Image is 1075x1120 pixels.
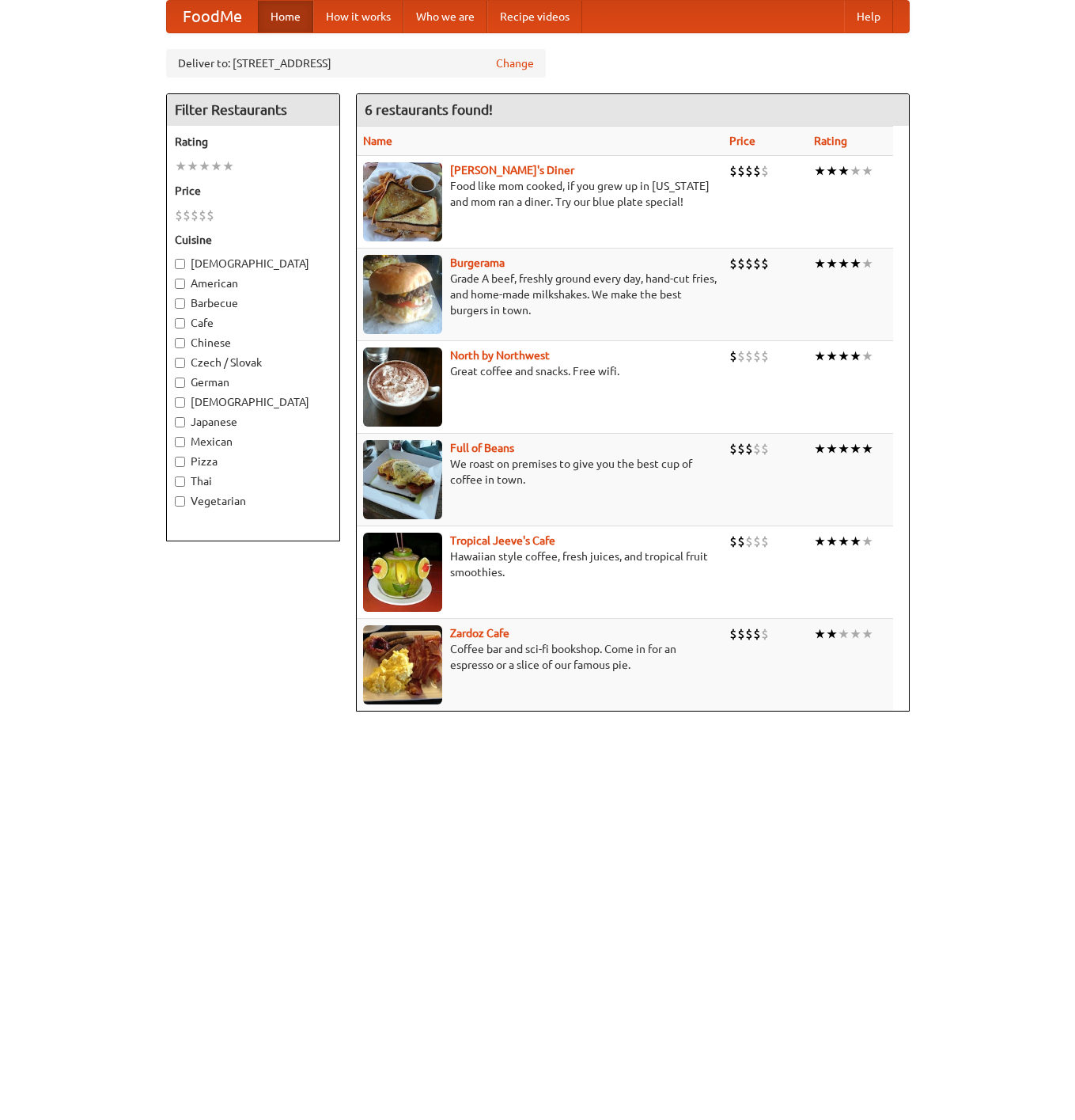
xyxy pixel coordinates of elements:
[363,271,717,318] p: Grade A beef, freshly ground every day, hand-cut fries, and home-made milkshakes. We make the bes...
[729,135,755,147] a: Price
[175,318,185,328] input: Cafe
[861,440,873,457] li: ★
[175,183,331,199] h5: Price
[166,49,546,78] div: Deliver to: [STREET_ADDRESS]
[850,533,861,550] li: ★
[175,476,185,487] input: Thai
[729,533,737,550] li: $
[175,338,185,348] input: Chinese
[183,207,191,224] li: $
[175,207,183,224] li: $
[175,335,331,351] label: Chinese
[450,164,574,177] a: [PERSON_NAME]'s Diner
[861,347,873,365] li: ★
[175,454,331,469] label: Pizza
[745,533,753,550] li: $
[175,378,185,388] input: German
[175,315,331,331] label: Cafe
[363,347,442,427] img: north.jpg
[363,549,717,580] p: Hawaiian style coffee, fresh juices, and tropical fruit smoothies.
[861,625,873,643] li: ★
[850,440,861,457] li: ★
[175,493,331,509] label: Vegetarian
[753,347,761,365] li: $
[761,347,769,365] li: $
[850,162,861,180] li: ★
[258,1,313,32] a: Home
[753,255,761,272] li: $
[838,533,850,550] li: ★
[753,625,761,643] li: $
[814,135,847,147] a: Rating
[450,627,509,640] b: Zardoz Cafe
[496,55,534,71] a: Change
[861,533,873,550] li: ★
[175,358,185,368] input: Czech / Slovak
[175,397,185,408] input: [DEMOGRAPHIC_DATA]
[838,625,850,643] li: ★
[737,533,745,550] li: $
[199,158,210,175] li: ★
[365,102,493,117] ng-pluralize: 6 restaurants found!
[761,533,769,550] li: $
[753,162,761,180] li: $
[814,162,826,180] li: ★
[403,1,487,32] a: Who we are
[175,134,331,150] h5: Rating
[363,363,717,379] p: Great coffee and snacks. Free wifi.
[838,255,850,272] li: ★
[729,625,737,643] li: $
[737,347,745,365] li: $
[175,355,331,370] label: Czech / Slovak
[175,259,185,269] input: [DEMOGRAPHIC_DATA]
[175,417,185,427] input: Japanese
[761,625,769,643] li: $
[814,255,826,272] li: ★
[175,496,185,507] input: Vegetarian
[175,374,331,390] label: German
[363,178,717,210] p: Food like mom cooked, if you grew up in [US_STATE] and mom ran a diner. Try our blue plate special!
[363,533,442,612] img: jeeves.jpg
[850,625,861,643] li: ★
[838,162,850,180] li: ★
[826,533,838,550] li: ★
[737,440,745,457] li: $
[450,534,555,547] a: Tropical Jeeve's Cafe
[175,232,331,248] h5: Cuisine
[175,298,185,309] input: Barbecue
[206,207,214,224] li: $
[826,625,838,643] li: ★
[450,256,505,269] a: Burgerama
[861,255,873,272] li: ★
[844,1,893,32] a: Help
[814,533,826,550] li: ★
[729,347,737,365] li: $
[487,1,582,32] a: Recipe videos
[826,440,838,457] li: ★
[761,440,769,457] li: $
[745,347,753,365] li: $
[761,162,769,180] li: $
[175,394,331,410] label: [DEMOGRAPHIC_DATA]
[729,162,737,180] li: $
[450,442,514,454] a: Full of Beans
[175,295,331,311] label: Barbecue
[191,207,199,224] li: $
[737,625,745,643] li: $
[729,440,737,457] li: $
[363,641,717,673] p: Coffee bar and sci-fi bookshop. Come in for an espresso or a slice of our famous pie.
[363,255,442,334] img: burgerama.jpg
[737,255,745,272] li: $
[363,456,717,488] p: We roast on premises to give you the best cup of coffee in town.
[745,162,753,180] li: $
[175,275,331,291] label: American
[313,1,403,32] a: How it works
[175,434,331,450] label: Mexican
[745,255,753,272] li: $
[363,162,442,241] img: sallys.jpg
[175,256,331,271] label: [DEMOGRAPHIC_DATA]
